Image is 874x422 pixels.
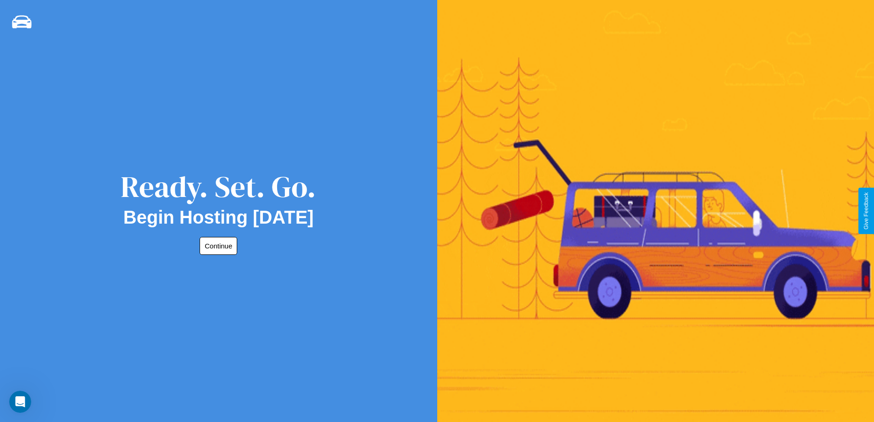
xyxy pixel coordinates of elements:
div: Ready. Set. Go. [121,166,316,207]
button: Continue [200,237,237,255]
h2: Begin Hosting [DATE] [123,207,314,228]
div: Give Feedback [863,192,869,230]
iframe: Intercom live chat [9,391,31,413]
